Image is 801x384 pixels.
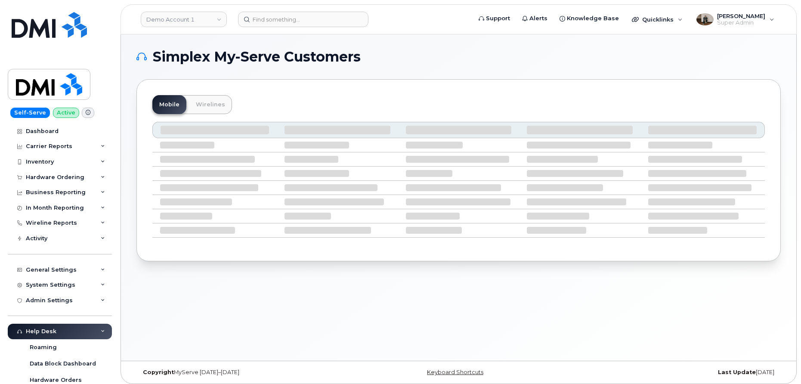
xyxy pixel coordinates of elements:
[143,369,174,375] strong: Copyright
[427,369,483,375] a: Keyboard Shortcuts
[718,369,756,375] strong: Last Update
[566,369,781,376] div: [DATE]
[153,50,361,63] span: Simplex My-Serve Customers
[189,95,232,114] a: Wirelines
[136,369,351,376] div: MyServe [DATE]–[DATE]
[152,95,186,114] a: Mobile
